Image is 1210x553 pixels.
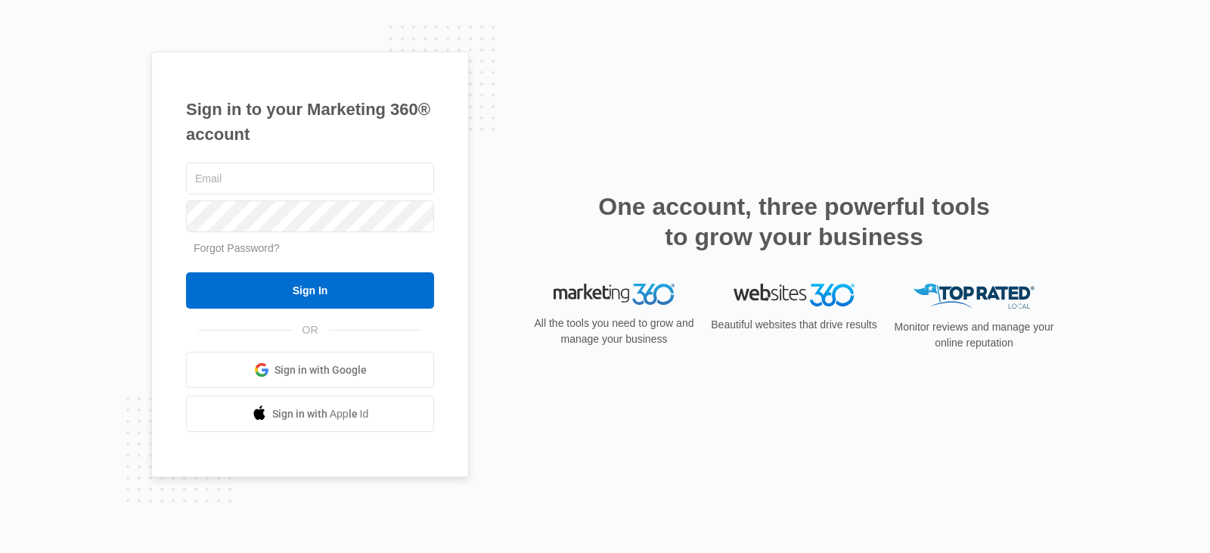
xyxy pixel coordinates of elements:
a: Sign in with Apple Id [186,396,434,432]
a: Forgot Password? [194,242,280,254]
img: Marketing 360 [554,284,675,305]
p: Beautiful websites that drive results [709,317,879,333]
p: All the tools you need to grow and manage your business [529,315,699,347]
span: Sign in with Google [275,362,367,378]
span: OR [292,322,329,338]
img: Top Rated Local [914,284,1035,309]
h2: One account, three powerful tools to grow your business [594,191,994,252]
span: Sign in with Apple Id [272,406,369,422]
p: Monitor reviews and manage your online reputation [889,319,1059,351]
img: Websites 360 [734,284,855,306]
input: Sign In [186,272,434,309]
a: Sign in with Google [186,352,434,388]
input: Email [186,163,434,194]
h1: Sign in to your Marketing 360® account [186,97,434,147]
